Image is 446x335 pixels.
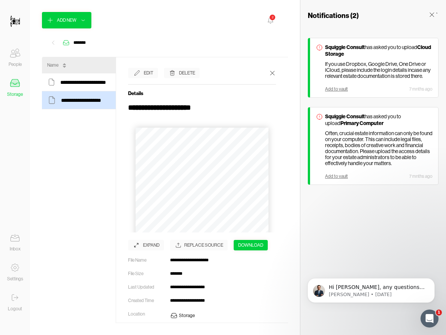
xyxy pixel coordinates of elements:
div: Expand [143,241,160,249]
div: Storage [7,91,23,98]
strong: Primary Computer [340,120,383,127]
div: Name [47,61,58,69]
div: Add New [57,16,76,24]
button: Add New [42,12,91,28]
div: Replace Source [170,240,228,250]
iframe: Intercom live chat [421,310,439,328]
div: Add to vault [325,174,348,179]
div: Add to vault [325,86,348,92]
div: 2 [270,15,276,21]
div: Delete [179,69,195,77]
button: Expand [128,240,164,250]
div: File Name [128,256,164,264]
div: Edit [144,69,153,77]
div: Last Updated [128,283,164,291]
div: File Size [128,270,164,277]
div: Created Time [128,297,164,304]
div: Storage [179,312,195,319]
strong: Squiggle Consult [325,113,365,120]
strong: Cloud Storage [325,44,431,57]
iframe: Intercom notifications message [296,262,446,315]
div: Settings [7,275,23,283]
div: 7 mnths ago [409,86,433,92]
p: has asked you to upload [325,113,433,127]
span: 1 [436,310,442,316]
button: Download [234,240,268,250]
h5: Details [128,90,276,96]
div: People [9,61,22,68]
button: Delete [164,68,200,78]
div: Logout [8,305,22,313]
p: Often, crucial estate information can only be found on your computer. This can include legal file... [325,130,433,166]
div: Inbox [10,245,21,253]
div: Download [238,241,263,249]
button: Edit [128,68,158,78]
p: has asked you to upload [325,44,433,57]
div: 7 mnths ago [409,174,433,179]
p: If you use Dropbox, Google Drive, One Drive or iCloud, please include the login details incase an... [325,61,433,79]
strong: Squiggle Consult [325,44,365,51]
h3: Notifications ( 2 ) [308,11,359,20]
div: Location [128,310,164,318]
div: Replace Source [184,241,223,249]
